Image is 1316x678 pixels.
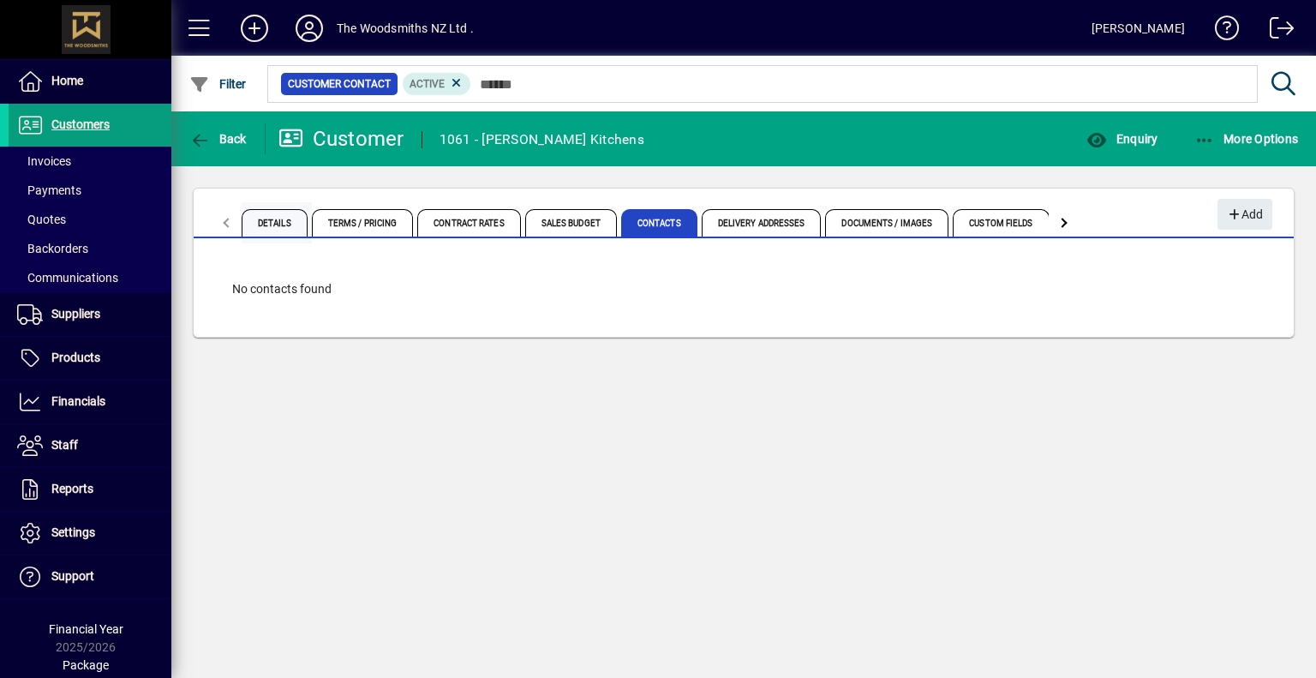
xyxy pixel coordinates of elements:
[1190,123,1303,154] button: More Options
[51,117,110,131] span: Customers
[51,394,105,408] span: Financials
[17,183,81,197] span: Payments
[171,123,266,154] app-page-header-button: Back
[215,263,1272,315] div: No contacts found
[63,658,109,672] span: Package
[51,307,100,321] span: Suppliers
[953,209,1049,237] span: Custom Fields
[288,75,391,93] span: Customer Contact
[51,569,94,583] span: Support
[1082,123,1162,154] button: Enquiry
[189,132,247,146] span: Back
[17,242,88,255] span: Backorders
[185,123,251,154] button: Back
[621,209,697,237] span: Contacts
[825,209,948,237] span: Documents / Images
[9,205,171,234] a: Quotes
[337,15,474,42] div: The Woodsmiths NZ Ltd .
[1217,199,1272,230] button: Add
[17,154,71,168] span: Invoices
[9,512,171,555] a: Settings
[403,73,471,95] mat-chip: Activation Status: Active
[51,525,95,539] span: Settings
[9,293,171,336] a: Suppliers
[1226,201,1263,229] span: Add
[51,438,78,452] span: Staff
[17,271,118,285] span: Communications
[242,209,308,237] span: Details
[51,482,93,495] span: Reports
[440,126,644,153] div: 1061 - [PERSON_NAME] Kitchens
[189,77,247,91] span: Filter
[312,209,414,237] span: Terms / Pricing
[410,78,445,90] span: Active
[9,234,171,263] a: Backorders
[525,209,617,237] span: Sales Budget
[702,209,822,237] span: Delivery Addresses
[278,125,404,153] div: Customer
[282,13,337,44] button: Profile
[51,74,83,87] span: Home
[17,213,66,226] span: Quotes
[9,147,171,176] a: Invoices
[1194,132,1299,146] span: More Options
[185,69,251,99] button: Filter
[1202,3,1240,59] a: Knowledge Base
[9,176,171,205] a: Payments
[49,622,123,636] span: Financial Year
[9,60,171,103] a: Home
[9,263,171,292] a: Communications
[9,381,171,423] a: Financials
[9,424,171,467] a: Staff
[51,351,100,364] span: Products
[1257,3,1295,59] a: Logout
[1086,132,1157,146] span: Enquiry
[9,555,171,598] a: Support
[227,13,282,44] button: Add
[417,209,520,237] span: Contract Rates
[1092,15,1185,42] div: [PERSON_NAME]
[9,337,171,380] a: Products
[9,468,171,511] a: Reports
